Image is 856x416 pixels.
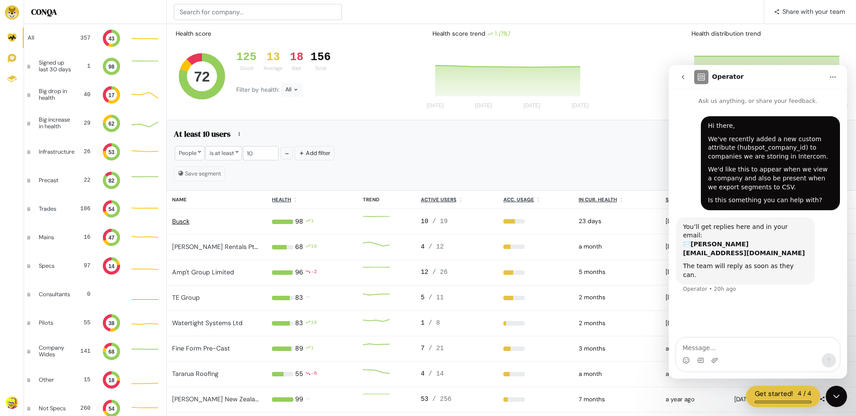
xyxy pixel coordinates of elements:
div: 2025-06-02 12:00am [579,293,655,302]
div: 2025-07-14 12:00am [579,242,655,251]
a: Precast 22 82 [24,166,166,195]
div: Get started! [755,389,793,399]
div: Other [39,377,69,383]
div: 2024-06-01 12:35pm [666,344,724,353]
div: 156 [311,51,331,64]
div: 46% [503,270,568,275]
div: 2025-06-30 12:00am [579,370,655,379]
div: 0 [77,290,91,298]
div: 83 [295,318,303,328]
div: Health score [174,28,213,40]
div: 29 [81,119,91,127]
div: 55 [295,369,303,379]
a: Company Wides 141 68 [24,337,166,366]
a: Pilots 55 38 [24,309,166,337]
tspan: [DATE] [475,103,492,109]
div: 2025-03-24 12:00am [579,268,655,277]
div: 141 [79,347,91,355]
div: 2025-02-20 01:08am [666,268,724,277]
div: 99 [295,395,303,404]
div: 68 [295,242,303,252]
a: [PERSON_NAME] Rentals Pty Ltd [172,243,270,251]
div: 55 [76,318,91,327]
span: / 256 [432,396,452,403]
u: Active users [421,196,457,203]
a: Big drop in health 40 17 [24,81,166,109]
a: Busck [172,217,189,225]
div: 125 [236,51,256,64]
div: 97 [76,261,91,270]
span: / 21 [428,345,444,352]
div: All [281,83,303,97]
div: -6 [311,369,317,379]
div: 2025-07-21 11:03am [666,217,724,226]
div: -2 [311,268,317,277]
div: 13 [263,51,283,64]
div: 53 [421,395,493,404]
div: 22 [76,176,91,184]
tspan: [DATE] [523,103,540,109]
div: 2024-09-24 11:51am [666,370,724,379]
span: / 8 [428,319,440,326]
i: (1%) [498,30,510,37]
th: Name [167,191,267,209]
div: 1 [487,29,510,38]
div: 18 [311,318,317,328]
h5: CONQA [31,7,159,17]
img: Avatar [6,396,18,409]
div: 1 [82,62,91,70]
div: 98 [295,217,303,227]
div: 16 [76,233,91,241]
div: 1 [311,344,314,354]
div: 10 [421,217,493,227]
div: 4 / 4 [798,389,811,399]
span: Filter by health: [236,86,281,94]
div: Signed up last 30 days [39,60,74,73]
div: 5 [421,293,493,303]
div: 89 [295,344,303,354]
div: Big increase in health [39,117,74,130]
div: Company Wides [39,345,72,358]
th: Trend [358,191,416,209]
div: Not Specs [39,405,69,412]
div: 2025-07-21 11:03am [579,217,655,226]
div: Big drop in health [39,88,73,101]
a: Specs 97 14 [24,252,166,280]
div: 33% [503,245,568,249]
div: Infrastructure [39,149,74,155]
div: 1 [421,318,493,328]
div: 2024-12-09 02:44pm [666,319,724,328]
div: 2025-08-11 05:07pm [734,395,790,404]
div: Bad [290,65,303,72]
tspan: [DATE] [572,103,589,109]
div: Total [311,65,331,72]
div: 2025-01-20 03:31pm [666,293,724,302]
div: 7 [421,344,493,354]
div: Precast [39,177,69,184]
div: is at least [206,146,242,160]
span: / 14 [428,370,444,377]
img: Brand [5,5,19,20]
div: 26 [82,147,91,156]
u: In cur. health [579,196,617,203]
span: / 12 [428,243,444,250]
span: / 26 [432,269,448,276]
u: Acc. Usage [503,196,534,203]
div: Average [263,65,283,72]
a: TE Group [172,294,200,302]
div: Consultants [39,291,70,298]
button: Add filter [295,146,334,160]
